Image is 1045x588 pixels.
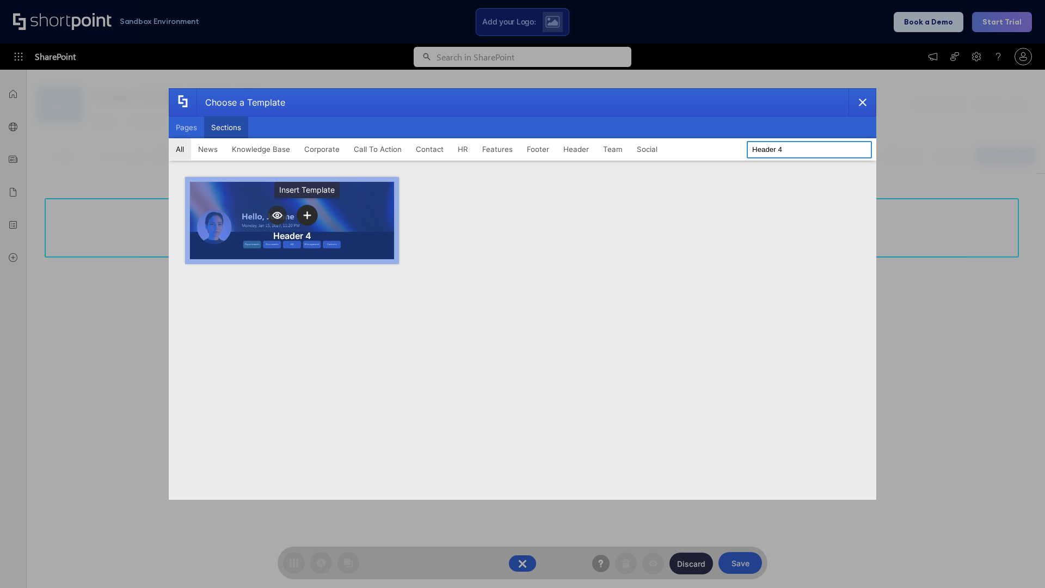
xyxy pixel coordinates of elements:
div: Choose a Template [196,89,285,116]
button: News [191,138,225,160]
button: Features [475,138,520,160]
div: Header 4 [273,230,311,241]
button: Header [556,138,596,160]
button: Sections [204,117,248,138]
button: Pages [169,117,204,138]
button: Social [630,138,665,160]
button: Contact [409,138,451,160]
input: Search [747,141,872,158]
div: template selector [169,88,876,500]
button: Corporate [297,138,347,160]
button: Knowledge Base [225,138,297,160]
button: Team [596,138,630,160]
button: All [169,138,191,160]
button: Footer [520,138,556,160]
iframe: Chat Widget [849,462,1045,588]
button: HR [451,138,475,160]
button: Call To Action [347,138,409,160]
